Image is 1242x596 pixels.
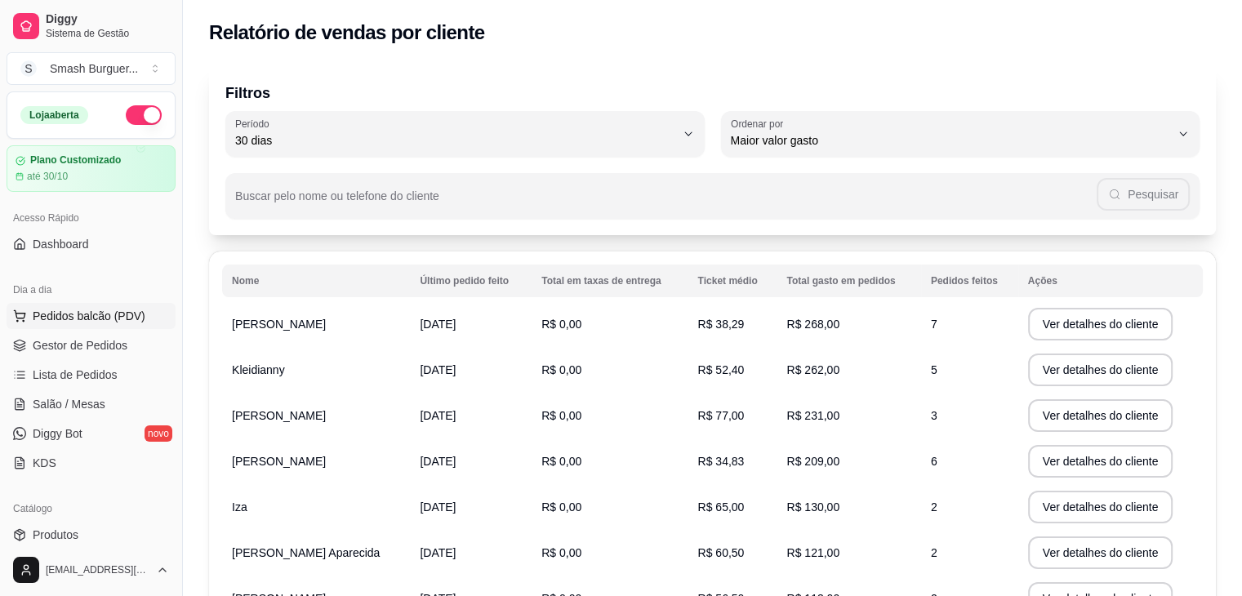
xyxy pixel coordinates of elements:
[420,455,456,468] span: [DATE]
[30,154,121,167] article: Plano Customizado
[410,265,532,297] th: Último pedido feito
[7,7,176,46] a: DiggySistema de Gestão
[420,318,456,331] span: [DATE]
[209,20,485,46] h2: Relatório de vendas por cliente
[931,455,937,468] span: 6
[931,318,937,331] span: 7
[33,527,78,543] span: Produtos
[232,409,326,422] span: [PERSON_NAME]
[697,455,744,468] span: R$ 34,83
[50,60,138,77] div: Smash Burguer ...
[225,82,1200,105] p: Filtros
[7,420,176,447] a: Diggy Botnovo
[1028,491,1173,523] button: Ver detalhes do cliente
[541,409,581,422] span: R$ 0,00
[1028,354,1173,386] button: Ver detalhes do cliente
[931,363,937,376] span: 5
[731,132,1171,149] span: Maior valor gasto
[786,500,839,514] span: R$ 130,00
[235,194,1097,211] input: Buscar pelo nome ou telefone do cliente
[931,500,937,514] span: 2
[33,455,56,471] span: KDS
[420,546,456,559] span: [DATE]
[7,450,176,476] a: KDS
[232,546,380,559] span: [PERSON_NAME] Aparecida
[235,117,274,131] label: Período
[7,52,176,85] button: Select a team
[33,396,105,412] span: Salão / Mesas
[697,318,744,331] span: R$ 38,29
[688,265,777,297] th: Ticket médio
[931,409,937,422] span: 3
[20,60,37,77] span: S
[33,337,127,354] span: Gestor de Pedidos
[697,409,744,422] span: R$ 77,00
[222,265,410,297] th: Nome
[46,12,169,27] span: Diggy
[921,265,1018,297] th: Pedidos feitos
[541,318,581,331] span: R$ 0,00
[33,236,89,252] span: Dashboard
[1028,308,1173,340] button: Ver detalhes do cliente
[33,308,145,324] span: Pedidos balcão (PDV)
[420,500,456,514] span: [DATE]
[7,362,176,388] a: Lista de Pedidos
[7,231,176,257] a: Dashboard
[420,409,456,422] span: [DATE]
[786,318,839,331] span: R$ 268,00
[27,170,68,183] article: até 30/10
[7,522,176,548] a: Produtos
[7,145,176,192] a: Plano Customizadoaté 30/10
[786,409,839,422] span: R$ 231,00
[731,117,789,131] label: Ordenar por
[33,367,118,383] span: Lista de Pedidos
[7,550,176,589] button: [EMAIL_ADDRESS][DOMAIN_NAME]
[7,391,176,417] a: Salão / Mesas
[7,205,176,231] div: Acesso Rápido
[232,455,326,468] span: [PERSON_NAME]
[1028,399,1173,432] button: Ver detalhes do cliente
[786,363,839,376] span: R$ 262,00
[46,27,169,40] span: Sistema de Gestão
[20,106,88,124] div: Loja aberta
[541,363,581,376] span: R$ 0,00
[697,546,744,559] span: R$ 60,50
[33,425,82,442] span: Diggy Bot
[931,546,937,559] span: 2
[541,500,581,514] span: R$ 0,00
[126,105,162,125] button: Alterar Status
[777,265,920,297] th: Total gasto em pedidos
[7,303,176,329] button: Pedidos balcão (PDV)
[786,455,839,468] span: R$ 209,00
[7,332,176,358] a: Gestor de Pedidos
[7,277,176,303] div: Dia a dia
[1028,445,1173,478] button: Ver detalhes do cliente
[235,132,675,149] span: 30 dias
[1018,265,1203,297] th: Ações
[541,546,581,559] span: R$ 0,00
[232,318,326,331] span: [PERSON_NAME]
[420,363,456,376] span: [DATE]
[697,363,744,376] span: R$ 52,40
[532,265,688,297] th: Total em taxas de entrega
[225,111,705,157] button: Período30 dias
[232,500,247,514] span: Iza
[46,563,149,576] span: [EMAIL_ADDRESS][DOMAIN_NAME]
[7,496,176,522] div: Catálogo
[232,363,285,376] span: Kleidianny
[697,500,744,514] span: R$ 65,00
[721,111,1200,157] button: Ordenar porMaior valor gasto
[541,455,581,468] span: R$ 0,00
[1028,536,1173,569] button: Ver detalhes do cliente
[786,546,839,559] span: R$ 121,00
